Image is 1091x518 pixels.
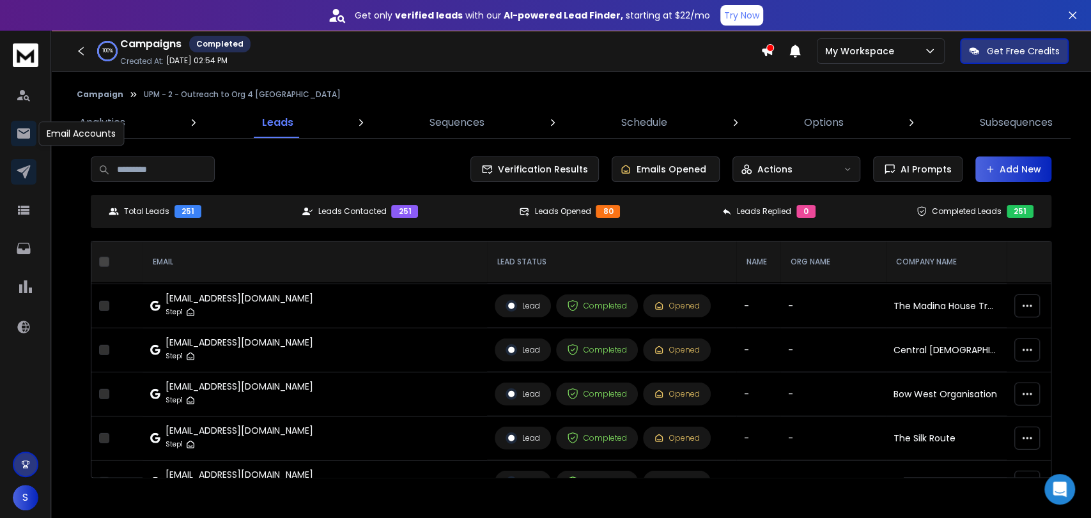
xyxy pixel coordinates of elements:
[654,345,700,355] div: Opened
[506,476,540,488] div: Lead
[144,89,341,100] p: UPM - 2 - Outreach to Org 4 [GEOGRAPHIC_DATA]
[637,163,706,176] p: Emails Opened
[429,115,484,130] p: Sequences
[189,36,251,52] div: Completed
[143,241,486,283] th: EMAIL
[567,476,627,488] div: Completed
[166,306,183,319] p: Step 1
[886,416,1007,461] td: The Silk Route
[736,284,780,328] td: -
[873,156,963,182] button: AI Prompts
[654,433,700,443] div: Opened
[254,107,301,138] a: Leads
[780,328,886,372] td: -
[780,461,886,505] td: -
[780,241,886,283] th: Org Name
[803,115,843,130] p: Options
[166,394,183,407] p: Step 1
[470,156,599,182] button: Verification Results
[102,47,113,55] p: 100 %
[895,163,952,176] span: AI Prompts
[166,336,313,349] div: [EMAIL_ADDRESS][DOMAIN_NAME]
[534,206,591,217] p: Leads Opened
[886,372,1007,416] td: Bow West Organisation
[980,115,1053,130] p: Subsequences
[77,89,123,100] button: Campaign
[975,156,1051,182] button: Add New
[960,38,1069,64] button: Get Free Credits
[567,344,627,356] div: Completed
[736,328,780,372] td: -
[621,115,667,130] p: Schedule
[487,241,736,283] th: LEAD STATUS
[736,461,780,505] td: -
[567,300,627,312] div: Completed
[506,432,540,444] div: Lead
[736,416,780,461] td: -
[506,344,540,356] div: Lead
[13,485,38,510] button: S
[166,424,313,437] div: [EMAIL_ADDRESS][DOMAIN_NAME]
[780,372,886,416] td: -
[932,206,1002,217] p: Completed Leads
[422,107,492,138] a: Sequences
[1007,205,1033,218] div: 251
[780,284,886,328] td: -
[654,389,700,399] div: Opened
[493,163,588,176] span: Verification Results
[174,205,201,218] div: 251
[166,56,228,66] p: [DATE] 02:54 PM
[120,56,164,66] p: Created At:
[262,115,293,130] p: Leads
[166,438,183,451] p: Step 1
[720,5,763,26] button: Try Now
[79,115,125,130] p: Analytics
[506,388,540,400] div: Lead
[736,372,780,416] td: -
[736,241,780,283] th: NAME
[72,107,133,138] a: Analytics
[886,241,1007,283] th: Company Name
[987,45,1060,57] p: Get Free Credits
[796,107,851,138] a: Options
[737,206,791,217] p: Leads Replied
[614,107,675,138] a: Schedule
[886,284,1007,328] td: The Madina House Trust
[395,9,463,22] strong: verified leads
[504,9,623,22] strong: AI-powered Lead Finder,
[318,206,386,217] p: Leads Contacted
[120,36,182,52] h1: Campaigns
[567,432,627,444] div: Completed
[166,292,313,305] div: [EMAIL_ADDRESS][DOMAIN_NAME]
[166,468,313,481] div: [EMAIL_ADDRESS][DOMAIN_NAME]
[38,121,124,146] div: Email Accounts
[355,9,710,22] p: Get only with our starting at $22/mo
[972,107,1060,138] a: Subsequences
[886,328,1007,372] td: Central [DEMOGRAPHIC_DATA] Rizvia
[724,9,759,22] p: Try Now
[596,205,620,218] div: 80
[506,300,540,312] div: Lead
[780,416,886,461] td: -
[567,388,627,400] div: Completed
[391,205,418,218] div: 251
[166,380,313,393] div: [EMAIL_ADDRESS][DOMAIN_NAME]
[654,301,700,311] div: Opened
[757,163,793,176] p: Actions
[796,205,816,218] div: 0
[166,350,183,363] p: Step 1
[825,45,899,57] p: My Workspace
[13,43,38,67] img: logo
[886,461,1007,505] td: Brighter Future Initiative
[124,206,169,217] p: Total Leads
[1044,474,1075,505] div: Open Intercom Messenger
